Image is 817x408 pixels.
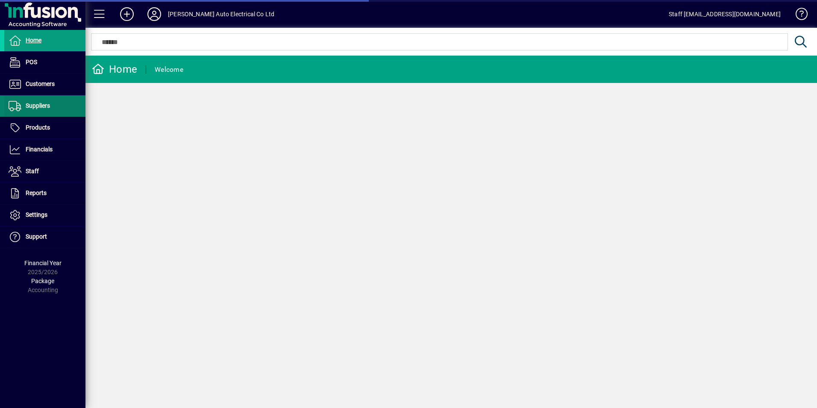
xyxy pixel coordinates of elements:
a: Financials [4,139,85,160]
a: Knowledge Base [789,2,806,30]
span: Home [26,37,41,44]
span: Financials [26,146,53,153]
a: Products [4,117,85,139]
span: Products [26,124,50,131]
a: Suppliers [4,95,85,117]
span: Support [26,233,47,240]
a: Staff [4,161,85,182]
button: Profile [141,6,168,22]
div: Staff [EMAIL_ADDRESS][DOMAIN_NAME] [669,7,781,21]
a: Settings [4,204,85,226]
div: [PERSON_NAME] Auto Electrical Co Ltd [168,7,274,21]
div: Welcome [155,63,183,77]
span: Financial Year [24,260,62,266]
span: Suppliers [26,102,50,109]
span: Staff [26,168,39,174]
span: Customers [26,80,55,87]
span: POS [26,59,37,65]
span: Reports [26,189,47,196]
div: Home [92,62,137,76]
span: Package [31,278,54,284]
a: Customers [4,74,85,95]
a: Support [4,226,85,248]
a: POS [4,52,85,73]
button: Add [113,6,141,22]
span: Settings [26,211,47,218]
a: Reports [4,183,85,204]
